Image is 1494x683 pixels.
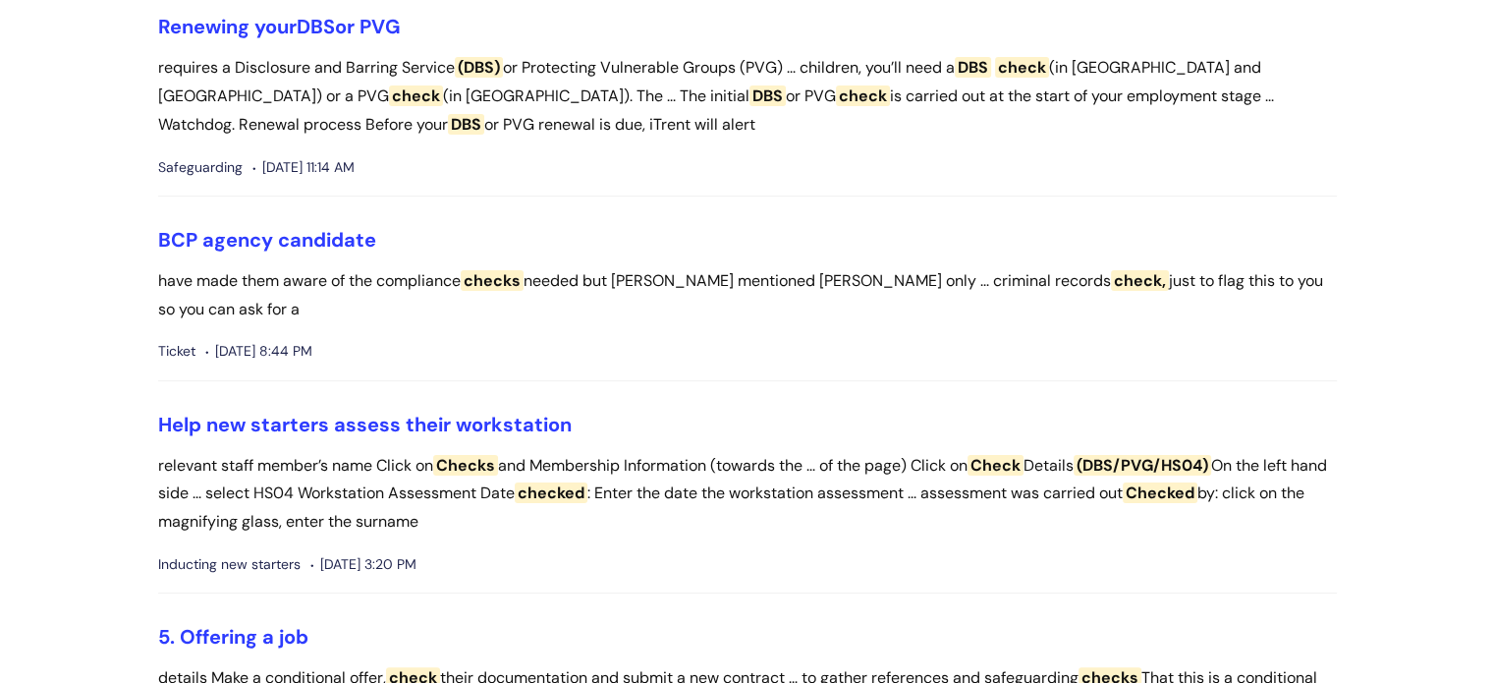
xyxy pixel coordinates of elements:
span: DBS [955,57,991,78]
p: requires a Disclosure and Barring Service or Protecting Vulnerable Groups (PVG) ... children, you... [158,54,1337,139]
a: BCP agency candidate [158,227,376,253]
a: 5. Offering a job [158,624,308,650]
span: DBS [297,14,335,39]
span: check [389,85,443,106]
span: Check [968,455,1024,476]
span: check [836,85,890,106]
p: relevant staff member’s name Click on and Membership Information (towards the ... of the page) Cl... [158,452,1337,537]
p: have made them aware of the compliance needed but [PERSON_NAME] mentioned [PERSON_NAME] only ... ... [158,267,1337,324]
span: DBS [448,114,484,135]
span: Ticket [158,339,195,364]
span: Checks [433,455,498,476]
span: DBS [749,85,786,106]
span: [DATE] 3:20 PM [310,552,416,577]
span: [DATE] 11:14 AM [252,155,355,180]
span: Checked [1123,483,1197,503]
a: Renewing yourDBSor PVG [158,14,401,39]
span: (DBS/PVG/HS04) [1074,455,1211,476]
span: Safeguarding [158,155,243,180]
span: (DBS) [455,57,503,78]
span: checked [515,483,587,503]
a: Help new starters assess their workstation [158,412,572,437]
span: checks [461,270,524,291]
span: [DATE] 8:44 PM [205,339,312,364]
span: check, [1111,270,1169,291]
span: check [995,57,1049,78]
span: Inducting new starters [158,552,301,577]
